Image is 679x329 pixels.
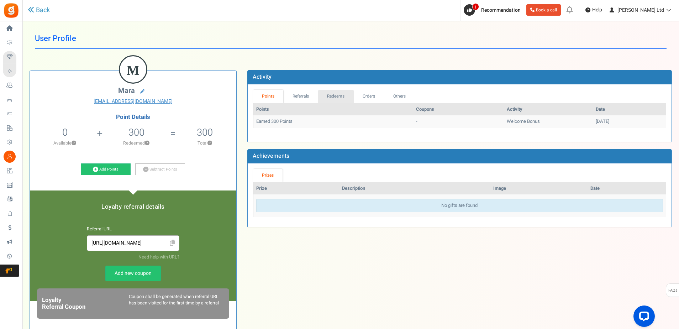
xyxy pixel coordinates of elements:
h4: Point Details [30,114,236,120]
td: Earned 300 Points [253,115,413,128]
th: Date [593,103,666,116]
button: ? [207,141,212,146]
h1: User Profile [35,28,667,49]
span: [PERSON_NAME] Ltd [617,6,664,14]
th: Coupons [413,103,504,116]
a: Prizes [253,169,283,182]
h5: 300 [197,127,213,138]
div: Coupon shall be generated when referral URL has been visited for the first time by a referral [124,293,224,314]
b: Achievements [253,152,289,160]
h6: Loyalty Referral Coupon [42,297,124,310]
span: Click to Copy [167,237,178,250]
button: ? [72,141,76,146]
h5: 300 [128,127,144,138]
td: Welcome Bonus [504,115,593,128]
a: Add Points [81,163,131,176]
td: - [413,115,504,128]
th: Activity [504,103,593,116]
p: Total [177,140,232,146]
h6: Referral URL [87,227,179,232]
div: No gifts are found [256,199,663,212]
img: Gratisfaction [3,2,19,19]
a: [EMAIL_ADDRESS][DOMAIN_NAME] [35,98,231,105]
span: Mara [118,85,135,96]
a: Redeems [318,90,354,103]
th: Date [588,182,666,195]
a: 1 Recommendation [464,4,523,16]
a: Subtract Points [135,163,185,176]
th: Points [253,103,413,116]
a: Referrals [283,90,318,103]
span: 1 [472,3,479,10]
th: Image [490,182,588,195]
a: Help [583,4,605,16]
b: Activity [253,73,272,81]
th: Prize [253,182,339,195]
a: Need help with URL? [138,254,179,260]
h5: Loyalty referral details [37,204,229,210]
span: FAQs [668,284,678,297]
a: Orders [354,90,384,103]
div: [DATE] [596,118,663,125]
th: Description [339,182,490,195]
a: Add new coupon [105,266,161,281]
a: Book a call [526,4,561,16]
button: ? [145,141,149,146]
a: Points [253,90,284,103]
span: 0 [62,125,68,140]
p: Redeemed [103,140,169,146]
a: Others [384,90,415,103]
span: Help [590,6,602,14]
p: Available [33,140,96,146]
figcaption: M [120,56,146,84]
span: Recommendation [481,6,521,14]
